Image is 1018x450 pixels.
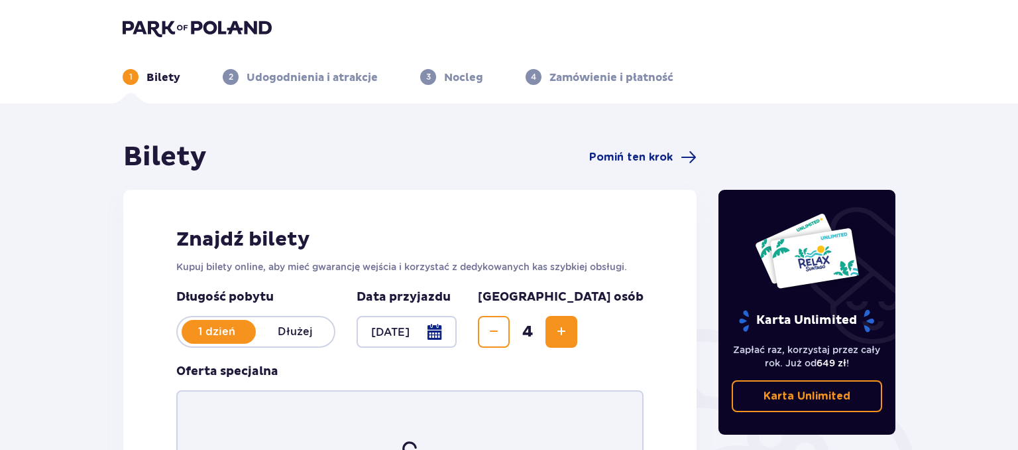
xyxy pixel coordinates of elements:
p: 3 [426,71,431,83]
a: Karta Unlimited [732,380,883,412]
p: 2 [229,71,233,83]
button: Decrease [478,316,510,348]
p: Udogodnienia i atrakcje [247,70,378,85]
p: [GEOGRAPHIC_DATA] osób [478,289,644,305]
p: Kupuj bilety online, aby mieć gwarancję wejścia i korzystać z dedykowanych kas szybkiej obsługi. [176,260,644,273]
h2: Znajdź bilety [176,227,644,252]
p: 4 [531,71,536,83]
p: Dłużej [256,325,334,339]
p: Karta Unlimited [763,389,850,404]
p: Data przyjazdu [357,289,451,305]
a: Pomiń ten krok [589,149,697,165]
p: Zapłać raz, korzystaj przez cały rok. Już od ! [732,343,883,370]
p: Długość pobytu [176,289,335,305]
span: 649 zł [817,358,846,368]
h1: Bilety [123,141,207,174]
p: Nocleg [444,70,483,85]
p: 1 dzień [178,325,256,339]
p: Karta Unlimited [738,309,876,333]
p: 1 [129,71,133,83]
p: Zamówienie i płatność [549,70,673,85]
p: Oferta specjalna [176,364,278,380]
span: 4 [512,322,543,342]
img: Park of Poland logo [123,19,272,37]
button: Increase [545,316,577,348]
p: Bilety [146,70,180,85]
span: Pomiń ten krok [589,150,673,165]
